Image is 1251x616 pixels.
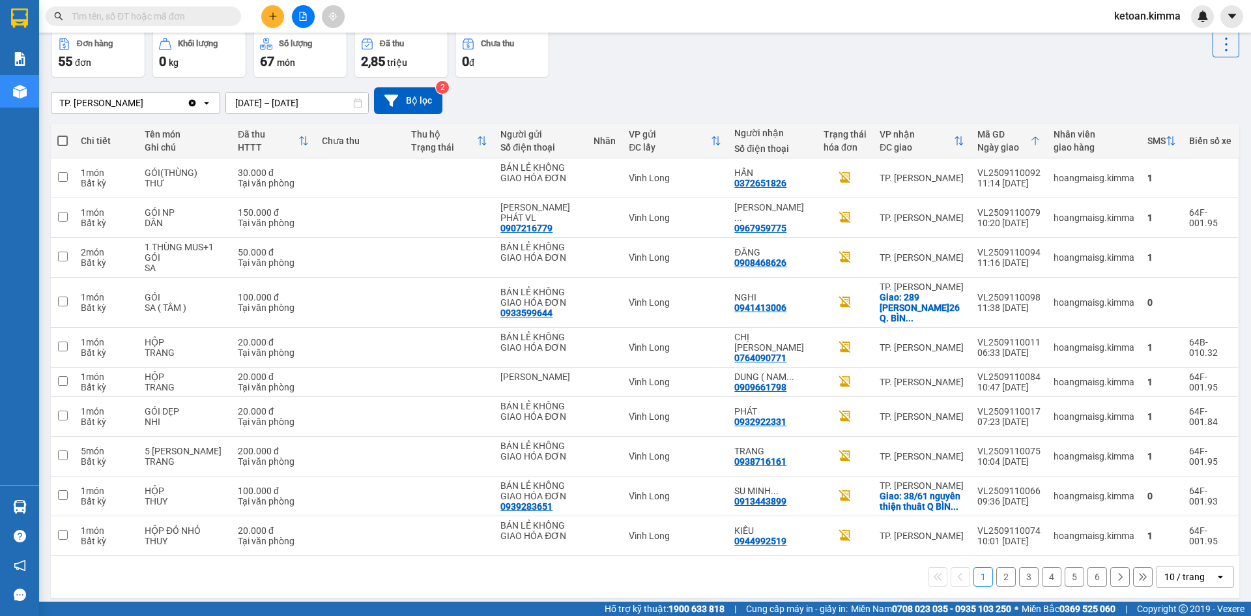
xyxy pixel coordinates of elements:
[81,257,132,268] div: Bất kỳ
[734,382,786,392] div: 0909661798
[500,480,581,501] div: BÁN LẺ KHÔNG GIAO HÓA ĐƠN
[977,536,1041,546] div: 10:01 [DATE]
[873,124,971,158] th: Toggle SortBy
[81,446,132,456] div: 5 món
[145,382,225,392] div: TRANG
[629,491,721,501] div: Vĩnh Long
[238,456,309,467] div: Tại văn phòng
[977,406,1041,417] div: VL2509110017
[238,207,309,218] div: 150.000 đ
[1189,136,1231,146] div: Biển số xe
[771,486,779,496] span: ...
[59,96,143,110] div: TP. [PERSON_NAME]
[253,31,347,78] button: Số lượng67món
[500,441,581,462] div: BÁN LẺ KHÔNG GIAO HÓA ĐƠN
[411,142,477,153] div: Trạng thái
[977,417,1041,427] div: 07:23 [DATE]
[1147,136,1166,146] div: SMS
[145,337,225,347] div: HỘP
[1189,337,1231,358] div: 64B-010.32
[1147,451,1176,462] div: 1
[238,292,309,302] div: 100.000 đ
[971,124,1047,158] th: Toggle SortBy
[13,500,27,514] img: warehouse-icon
[880,173,964,183] div: TP. [PERSON_NAME]
[734,168,811,178] div: HÂN
[260,53,274,69] span: 67
[145,242,225,263] div: 1 THÙNG MUS+1 GÓI
[605,602,725,616] span: Hỗ trợ kỹ thuật:
[734,372,811,382] div: DUNG ( NAM KHOA)
[734,213,742,223] span: ...
[880,252,964,263] div: TP. [PERSON_NAME]
[977,142,1030,153] div: Ngày giao
[411,129,477,139] div: Thu hộ
[734,536,786,546] div: 0944992519
[1189,486,1231,506] div: 64F-001.93
[238,218,309,228] div: Tại văn phòng
[145,496,225,506] div: THUY
[1054,377,1134,387] div: hoangmaisg.kimma
[1220,5,1243,28] button: caret-down
[436,81,449,94] sup: 2
[238,382,309,392] div: Tại văn phòng
[58,53,72,69] span: 55
[500,242,581,263] div: BÁN LẺ KHÔNG GIAO HÓA ĐƠN
[977,372,1041,382] div: VL2509110084
[169,57,179,68] span: kg
[145,372,225,382] div: HỘP
[1054,129,1134,139] div: Nhân viên
[977,218,1041,228] div: 10:20 [DATE]
[500,308,553,318] div: 0933599644
[481,39,514,48] div: Chưa thu
[77,39,113,48] div: Đơn hàng
[201,98,212,108] svg: open
[152,31,246,78] button: Khối lượng0kg
[279,39,312,48] div: Số lượng
[977,168,1041,178] div: VL2509110092
[1147,377,1176,387] div: 1
[145,406,225,417] div: GÓI DẸP
[734,602,736,616] span: |
[81,372,132,382] div: 1 món
[1147,531,1176,541] div: 1
[145,168,225,178] div: GÓI(THÙNG)
[880,282,964,292] div: TP. [PERSON_NAME]
[81,486,132,496] div: 1 món
[81,178,132,188] div: Bất kỳ
[734,525,811,536] div: KIỀU
[880,292,964,323] div: Giao: 289 ĐINH BỘ LĨNH P.26 Q. BÌNH THẠNH
[977,347,1041,358] div: 06:33 [DATE]
[145,218,225,228] div: DÂN
[81,347,132,358] div: Bất kỳ
[734,178,786,188] div: 0372651826
[977,302,1041,313] div: 11:38 [DATE]
[734,247,811,257] div: ĐĂNG
[1019,567,1039,587] button: 3
[977,496,1041,506] div: 09:36 [DATE]
[977,257,1041,268] div: 11:16 [DATE]
[734,143,811,154] div: Số điện thoại
[238,446,309,456] div: 200.000 đ
[14,589,26,601] span: message
[145,142,225,153] div: Ghi chú
[996,567,1016,587] button: 2
[734,486,811,496] div: SU MINH THANG
[145,347,225,358] div: TRANG
[145,536,225,546] div: THUY
[1054,213,1134,223] div: hoangmaisg.kimma
[734,302,786,313] div: 0941413006
[145,292,225,302] div: GÓI
[734,406,811,417] div: PHÁT
[11,8,28,28] img: logo-vxr
[622,124,728,158] th: Toggle SortBy
[1164,570,1205,583] div: 10 / trang
[1054,297,1134,308] div: hoangmaisg.kimma
[1147,173,1176,183] div: 1
[81,136,132,146] div: Chi tiết
[361,53,385,69] span: 2,85
[1147,411,1176,422] div: 1
[81,536,132,546] div: Bất kỳ
[629,377,721,387] div: Vĩnh Long
[880,411,964,422] div: TP. [PERSON_NAME]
